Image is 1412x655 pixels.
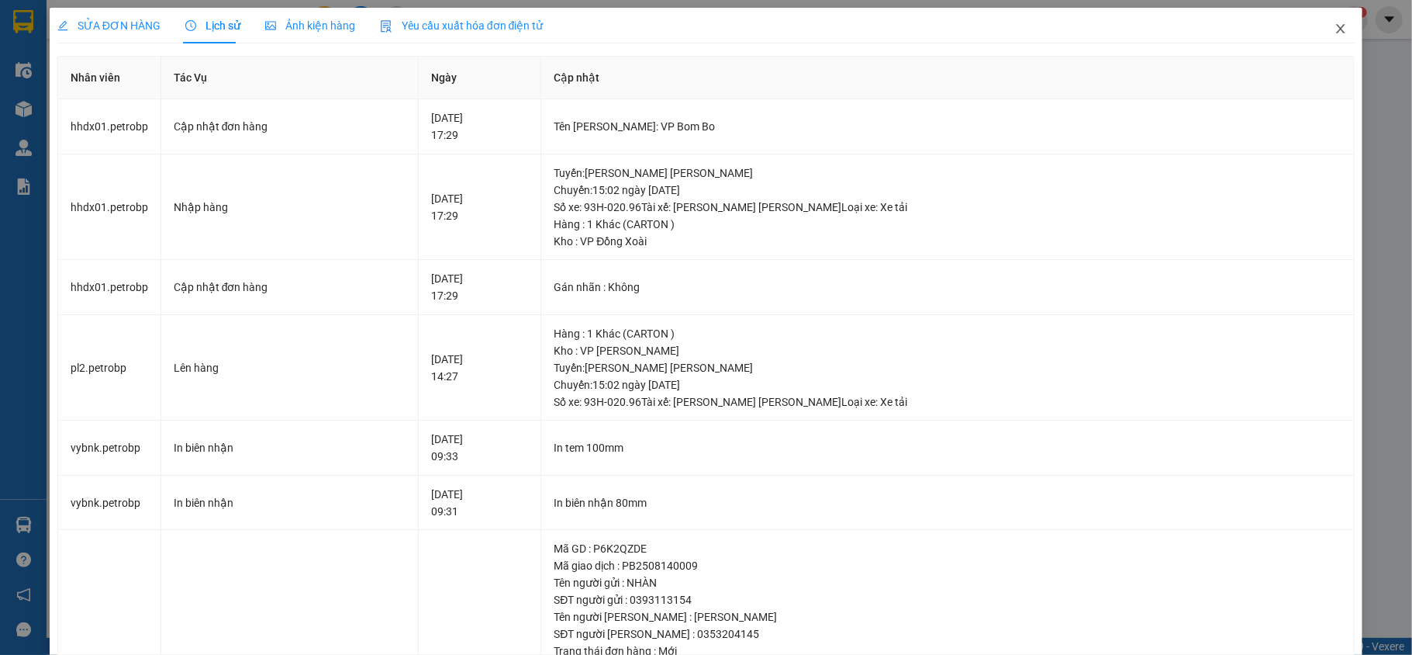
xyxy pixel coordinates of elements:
span: Yêu cầu xuất hóa đơn điện tử [380,19,544,32]
td: vybnk.petrobp [58,476,161,531]
div: In biên nhận 80mm [554,494,1341,511]
div: VP [PERSON_NAME] [121,13,245,50]
span: Gửi: [13,15,37,31]
div: Mã GD : P6K2QZDE [554,540,1341,557]
div: C DUNG [121,50,245,69]
td: pl2.petrobp [58,315,161,421]
div: Lên hàng [174,359,406,376]
button: Close [1319,8,1362,51]
div: VP Bom Bo [13,13,110,50]
span: clock-circle [185,20,196,31]
span: Lịch sử [185,19,240,32]
span: SỬA ĐƠN HÀNG [57,19,161,32]
div: Tuyến : [PERSON_NAME] [PERSON_NAME] Chuyến: 15:02 ngày [DATE] Số xe: 93H-020.96 Tài xế: [PERSON_N... [554,165,1341,216]
div: Tên [PERSON_NAME]: VP Bom Bo [554,118,1341,135]
div: Nhập hàng [174,199,406,216]
div: [DATE] 17:29 [431,190,529,224]
div: Mã giao dịch : PB2508140009 [554,557,1341,574]
td: vybnk.petrobp [58,421,161,476]
div: [DATE] 17:29 [431,109,529,144]
span: QUA CẦU 38 1KM [121,91,243,145]
div: Tên người gửi : NHÀN [554,574,1341,591]
th: Cập nhật [541,57,1355,99]
div: SĐT người gửi : 0393113154 [554,591,1341,608]
div: Tuyến : [PERSON_NAME] [PERSON_NAME] Chuyến: 15:02 ngày [DATE] Số xe: 93H-020.96 Tài xế: [PERSON_N... [554,359,1341,411]
td: hhdx01.petrobp [58,154,161,261]
th: Nhân viên [58,57,161,99]
div: [DATE] 09:33 [431,431,529,465]
div: Gán nhãn : Không [554,279,1341,296]
div: THẢO LY [13,50,110,69]
div: [DATE] 17:29 [431,270,529,304]
td: hhdx01.petrobp [58,99,161,154]
img: icon [380,20,392,33]
div: [DATE] 14:27 [431,351,529,385]
div: Tên người [PERSON_NAME] : [PERSON_NAME] [554,608,1341,626]
div: Kho : VP Đồng Xoài [554,233,1341,250]
span: edit [57,20,68,31]
div: In biên nhận [174,494,406,511]
div: Kho : VP [PERSON_NAME] [554,342,1341,359]
div: SĐT người [PERSON_NAME] : 0353204145 [554,626,1341,643]
td: hhdx01.petrobp [58,260,161,315]
span: Nhận: [121,15,158,31]
th: Tác Vụ [161,57,419,99]
div: [DATE] 09:31 [431,486,529,520]
div: In tem 100mm [554,439,1341,456]
div: Cập nhật đơn hàng [174,279,406,296]
div: Hàng : 1 Khác (CARTON ) [554,216,1341,233]
span: close [1334,23,1347,35]
th: Ngày [419,57,542,99]
span: DĐ: [121,99,143,116]
div: In biên nhận [174,439,406,456]
span: picture [265,20,276,31]
div: Hàng : 1 Khác (CARTON ) [554,325,1341,342]
div: Cập nhật đơn hàng [174,118,406,135]
span: Ảnh kiện hàng [265,19,355,32]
